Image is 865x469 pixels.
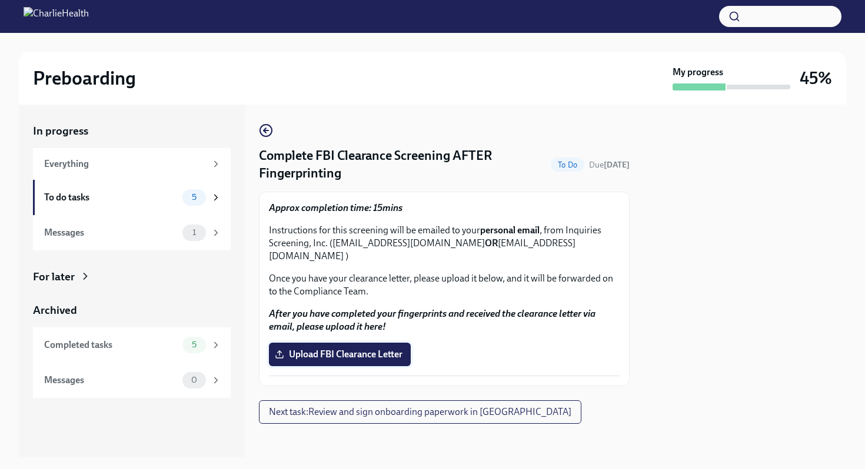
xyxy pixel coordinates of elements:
[800,68,832,89] h3: 45%
[259,147,546,182] h4: Complete FBI Clearance Screening AFTER Fingerprinting
[589,159,630,170] span: October 1st, 2025 09:00
[269,272,620,298] p: Once you have your clearance letter, please upload it below, and it will be forwarded on to the C...
[33,303,231,318] a: Archived
[269,202,402,213] strong: Approx completion time: 15mins
[33,148,231,180] a: Everything
[269,308,595,332] strong: After you have completed your fingerprints and received the clearance letter via email, please up...
[269,343,411,366] label: Upload FBI Clearance Letter
[277,349,402,360] span: Upload FBI Clearance Letter
[589,160,630,170] span: Due
[673,66,723,79] strong: My progress
[259,400,581,424] button: Next task:Review and sign onboarding paperwork in [GEOGRAPHIC_DATA]
[485,237,498,249] strong: OR
[185,193,204,202] span: 5
[24,7,89,26] img: CharlieHealth
[185,228,203,237] span: 1
[33,123,231,139] a: In progress
[44,158,206,170] div: Everything
[33,269,75,284] div: For later
[33,363,231,398] a: Messages0
[33,180,231,215] a: To do tasks5
[33,215,231,250] a: Messages1
[33,327,231,363] a: Completed tasks5
[44,226,178,239] div: Messages
[269,224,620,263] p: Instructions for this screening will be emailed to your , from Inquiries Screening, Inc. ([EMAIL_...
[184,376,204,384] span: 0
[269,406,571,418] span: Next task : Review and sign onboarding paperwork in [GEOGRAPHIC_DATA]
[44,191,178,204] div: To do tasks
[44,339,178,351] div: Completed tasks
[33,269,231,284] a: For later
[185,340,204,349] span: 5
[480,225,540,236] strong: personal email
[33,66,136,90] h2: Preboarding
[44,374,178,387] div: Messages
[551,160,584,169] span: To Do
[604,160,630,170] strong: [DATE]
